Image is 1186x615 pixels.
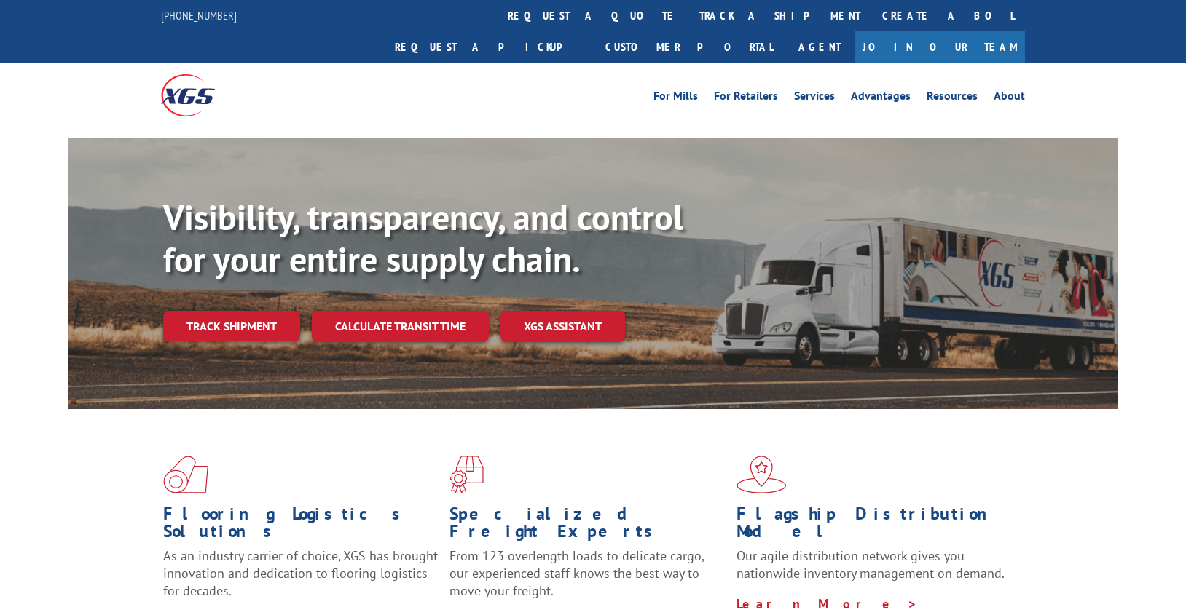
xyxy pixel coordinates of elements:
[653,90,698,106] a: For Mills
[384,31,594,63] a: Request a pickup
[594,31,784,63] a: Customer Portal
[784,31,855,63] a: Agent
[449,505,725,547] h1: Specialized Freight Experts
[163,311,300,341] a: Track shipment
[449,547,725,612] p: From 123 overlength loads to delicate cargo, our experienced staff knows the best way to move you...
[737,595,918,612] a: Learn More >
[163,194,683,282] b: Visibility, transparency, and control for your entire supply chain.
[737,456,787,493] img: xgs-icon-flagship-distribution-model-red
[794,90,835,106] a: Services
[163,505,439,547] h1: Flooring Logistics Solutions
[161,8,237,23] a: [PHONE_NUMBER]
[851,90,911,106] a: Advantages
[737,505,1012,547] h1: Flagship Distribution Model
[994,90,1025,106] a: About
[312,311,489,342] a: Calculate transit time
[855,31,1025,63] a: Join Our Team
[449,456,484,493] img: xgs-icon-focused-on-flooring-red
[737,547,1005,582] span: Our agile distribution network gives you nationwide inventory management on demand.
[714,90,778,106] a: For Retailers
[500,311,625,342] a: XGS ASSISTANT
[927,90,978,106] a: Resources
[163,456,208,493] img: xgs-icon-total-supply-chain-intelligence-red
[163,547,438,599] span: As an industry carrier of choice, XGS has brought innovation and dedication to flooring logistics...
